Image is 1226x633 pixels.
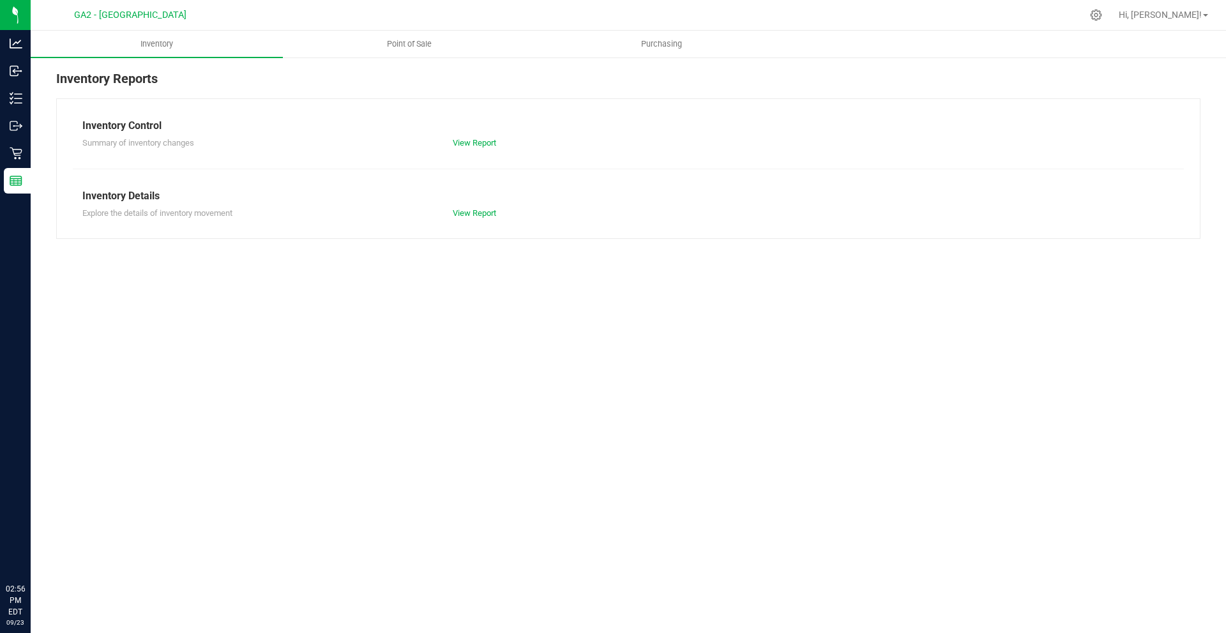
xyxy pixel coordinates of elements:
[31,31,283,57] a: Inventory
[1088,9,1104,21] div: Manage settings
[13,531,51,569] iframe: Resource center
[10,65,22,77] inline-svg: Inbound
[82,118,1174,133] div: Inventory Control
[370,38,449,50] span: Point of Sale
[10,37,22,50] inline-svg: Analytics
[56,69,1200,98] div: Inventory Reports
[453,208,496,218] a: View Report
[10,147,22,160] inline-svg: Retail
[6,583,25,618] p: 02:56 PM EDT
[453,138,496,148] a: View Report
[624,38,699,50] span: Purchasing
[82,138,194,148] span: Summary of inventory changes
[123,38,190,50] span: Inventory
[283,31,535,57] a: Point of Sale
[82,208,232,218] span: Explore the details of inventory movement
[535,31,787,57] a: Purchasing
[6,618,25,627] p: 09/23
[10,174,22,187] inline-svg: Reports
[1119,10,1202,20] span: Hi, [PERSON_NAME]!
[10,119,22,132] inline-svg: Outbound
[10,92,22,105] inline-svg: Inventory
[74,10,186,20] span: GA2 - [GEOGRAPHIC_DATA]
[82,188,1174,204] div: Inventory Details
